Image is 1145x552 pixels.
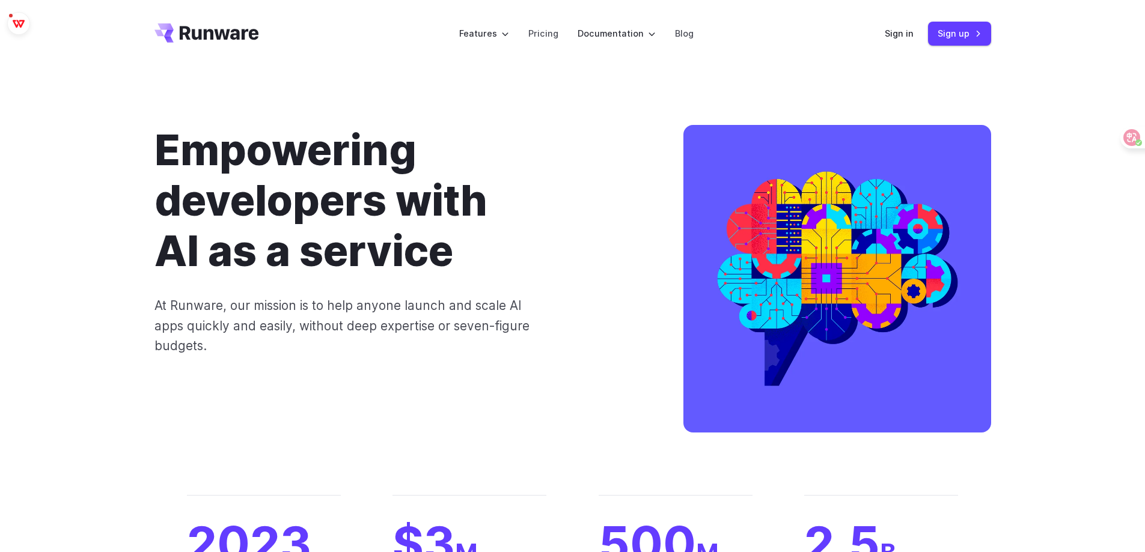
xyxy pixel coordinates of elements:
a: Blog [675,26,694,40]
img: A colorful illustration of a brain made up of circuit boards [683,125,991,432]
a: Sign in [885,26,914,40]
a: Go to / [154,23,259,43]
p: At Runware, our mission is to help anyone launch and scale AI apps quickly and easily, without de... [154,296,547,356]
a: Pricing [528,26,558,40]
h1: Empowering developers with AI as a service [154,125,645,276]
a: Sign up [928,22,991,45]
label: Features [459,26,509,40]
label: Documentation [578,26,656,40]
